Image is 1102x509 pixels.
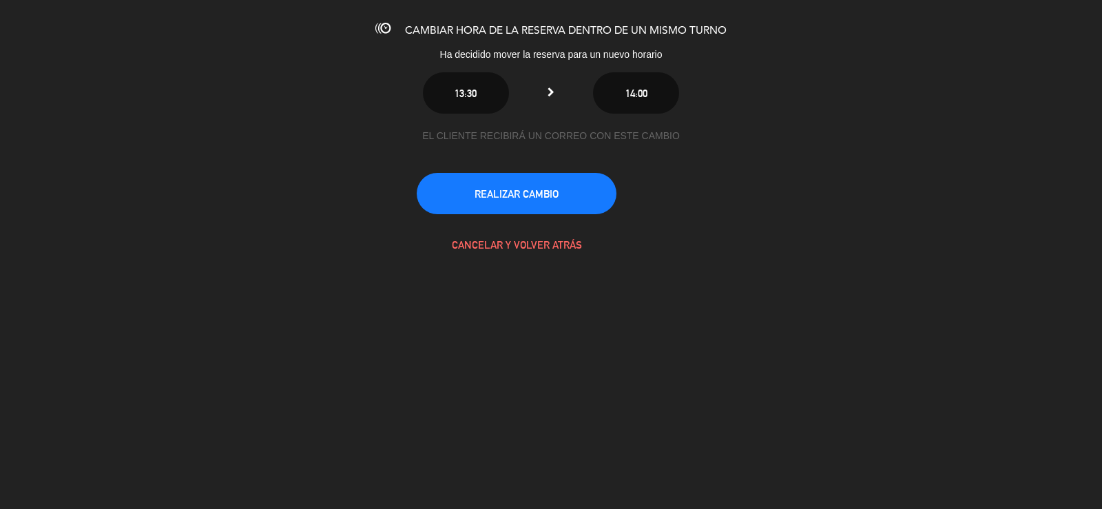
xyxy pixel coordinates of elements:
[625,87,647,99] span: 14:00
[324,47,778,63] div: Ha decidido mover la reserva para un nuevo horario
[417,224,616,265] button: CANCELAR Y VOLVER ATRÁS
[417,173,616,214] button: REALIZAR CAMBIO
[455,87,477,99] span: 13:30
[593,72,679,114] button: 14:00
[417,128,685,144] div: EL CLIENTE RECIBIRÁ UN CORREO CON ESTE CAMBIO
[423,72,509,114] button: 13:30
[405,25,727,37] span: CAMBIAR HORA DE LA RESERVA DENTRO DE UN MISMO TURNO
